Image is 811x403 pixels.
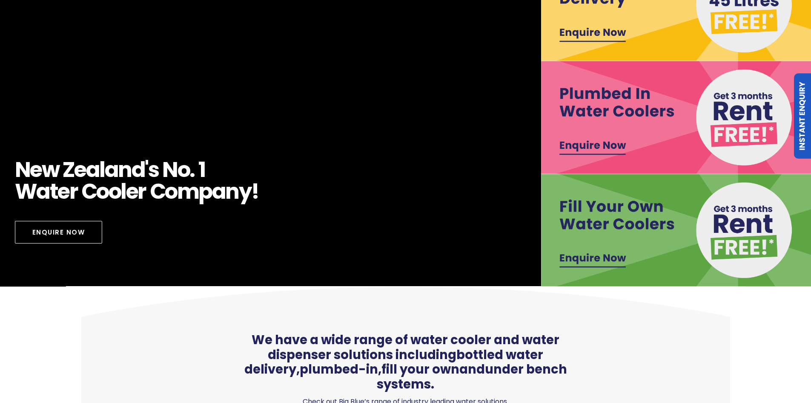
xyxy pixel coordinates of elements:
span: y [239,181,252,202]
a: Enquire Now [15,221,103,244]
a: plumbed-in [300,361,378,378]
span: Z [63,159,75,180]
span: r [138,181,146,202]
span: r [69,181,78,202]
span: ! [251,181,259,202]
span: o [178,159,190,180]
span: t [50,181,58,202]
a: Instant Enquiry [794,73,811,159]
span: W [15,181,37,202]
span: e [57,181,69,202]
span: s [148,159,159,180]
span: o [96,181,109,202]
span: w [42,159,59,180]
span: N [15,159,30,180]
span: e [74,159,86,180]
span: . [189,159,195,180]
a: under bench systems [377,361,567,393]
span: e [126,181,138,202]
span: a [212,181,226,202]
span: N [162,159,178,180]
span: d [132,159,145,180]
span: p [198,181,212,202]
iframe: Chatbot [755,347,799,391]
span: n [118,159,132,180]
span: C [150,181,165,202]
span: ' [145,159,148,180]
span: We have a wide range of water cooler and water dispenser solutions including , , and . [235,333,576,392]
span: o [165,181,177,202]
span: 1 [198,159,205,180]
span: a [105,159,118,180]
span: a [36,181,50,202]
span: m [177,181,199,202]
span: C [81,181,97,202]
a: fill your own [381,361,459,378]
span: n [225,181,239,202]
span: a [86,159,100,180]
span: l [120,181,126,202]
span: l [99,159,105,180]
a: bottled water delivery [244,346,544,378]
span: e [30,159,42,180]
span: o [109,181,121,202]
